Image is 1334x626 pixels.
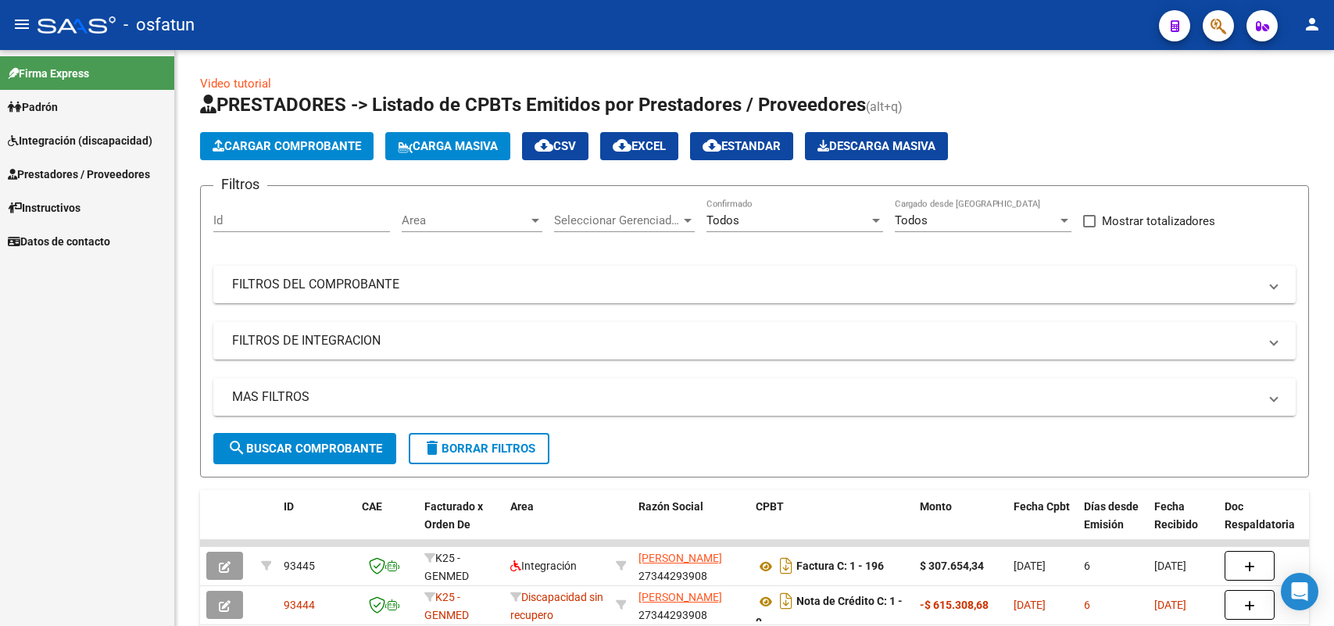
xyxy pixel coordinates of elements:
[213,378,1296,416] mat-expansion-panel-header: MAS FILTROS
[914,490,1007,559] datatable-header-cell: Monto
[284,500,294,513] span: ID
[776,553,796,578] i: Descargar documento
[535,136,553,155] mat-icon: cloud_download
[1007,490,1078,559] datatable-header-cell: Fecha Cpbt
[227,438,246,457] mat-icon: search
[1084,599,1090,611] span: 6
[418,490,504,559] datatable-header-cell: Facturado x Orden De
[632,490,749,559] datatable-header-cell: Razón Social
[232,388,1258,406] mat-panel-title: MAS FILTROS
[1014,560,1046,572] span: [DATE]
[284,560,315,572] span: 93445
[423,438,442,457] mat-icon: delete
[756,500,784,513] span: CPBT
[749,490,914,559] datatable-header-cell: CPBT
[638,549,743,582] div: 27344293908
[1014,500,1070,513] span: Fecha Cpbt
[703,136,721,155] mat-icon: cloud_download
[1084,500,1139,531] span: Días desde Emisión
[13,15,31,34] mat-icon: menu
[200,132,374,160] button: Cargar Comprobante
[398,139,498,153] span: Carga Masiva
[424,591,469,621] span: K25 - GENMED
[510,560,577,572] span: Integración
[424,552,469,582] span: K25 - GENMED
[8,65,89,82] span: Firma Express
[504,490,610,559] datatable-header-cell: Area
[385,132,510,160] button: Carga Masiva
[805,132,948,160] app-download-masive: Descarga masiva de comprobantes (adjuntos)
[277,490,356,559] datatable-header-cell: ID
[817,139,935,153] span: Descarga Masiva
[213,139,361,153] span: Cargar Comprobante
[613,136,631,155] mat-icon: cloud_download
[1154,560,1186,572] span: [DATE]
[200,94,866,116] span: PRESTADORES -> Listado de CPBTs Emitidos por Prestadores / Proveedores
[227,442,382,456] span: Buscar Comprobante
[776,588,796,613] i: Descargar documento
[213,433,396,464] button: Buscar Comprobante
[1154,500,1198,531] span: Fecha Recibido
[638,588,743,621] div: 27344293908
[423,442,535,456] span: Borrar Filtros
[8,132,152,149] span: Integración (discapacidad)
[362,500,382,513] span: CAE
[613,139,666,153] span: EXCEL
[356,490,418,559] datatable-header-cell: CAE
[703,139,781,153] span: Estandar
[805,132,948,160] button: Descarga Masiva
[200,77,271,91] a: Video tutorial
[284,599,315,611] span: 93444
[8,166,150,183] span: Prestadores / Proveedores
[1281,573,1318,610] div: Open Intercom Messenger
[8,98,58,116] span: Padrón
[1148,490,1218,559] datatable-header-cell: Fecha Recibido
[232,276,1258,293] mat-panel-title: FILTROS DEL COMPROBANTE
[796,560,884,573] strong: Factura C: 1 - 196
[409,433,549,464] button: Borrar Filtros
[1218,490,1312,559] datatable-header-cell: Doc Respaldatoria
[895,213,928,227] span: Todos
[510,591,603,621] span: Discapacidad sin recupero
[638,552,722,564] span: [PERSON_NAME]
[866,99,903,114] span: (alt+q)
[1084,560,1090,572] span: 6
[123,8,195,42] span: - osfatun
[213,322,1296,360] mat-expansion-panel-header: FILTROS DE INTEGRACION
[8,233,110,250] span: Datos de contacto
[535,139,576,153] span: CSV
[213,173,267,195] h3: Filtros
[1225,500,1295,531] span: Doc Respaldatoria
[1078,490,1148,559] datatable-header-cell: Días desde Emisión
[522,132,588,160] button: CSV
[690,132,793,160] button: Estandar
[638,591,722,603] span: [PERSON_NAME]
[600,132,678,160] button: EXCEL
[232,332,1258,349] mat-panel-title: FILTROS DE INTEGRACION
[920,500,952,513] span: Monto
[510,500,534,513] span: Area
[213,266,1296,303] mat-expansion-panel-header: FILTROS DEL COMPROBANTE
[8,199,80,216] span: Instructivos
[1303,15,1321,34] mat-icon: person
[920,560,984,572] strong: $ 307.654,34
[424,500,483,531] span: Facturado x Orden De
[1102,212,1215,231] span: Mostrar totalizadores
[920,599,989,611] strong: -$ 615.308,68
[638,500,703,513] span: Razón Social
[706,213,739,227] span: Todos
[554,213,681,227] span: Seleccionar Gerenciador
[1014,599,1046,611] span: [DATE]
[402,213,528,227] span: Area
[1154,599,1186,611] span: [DATE]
